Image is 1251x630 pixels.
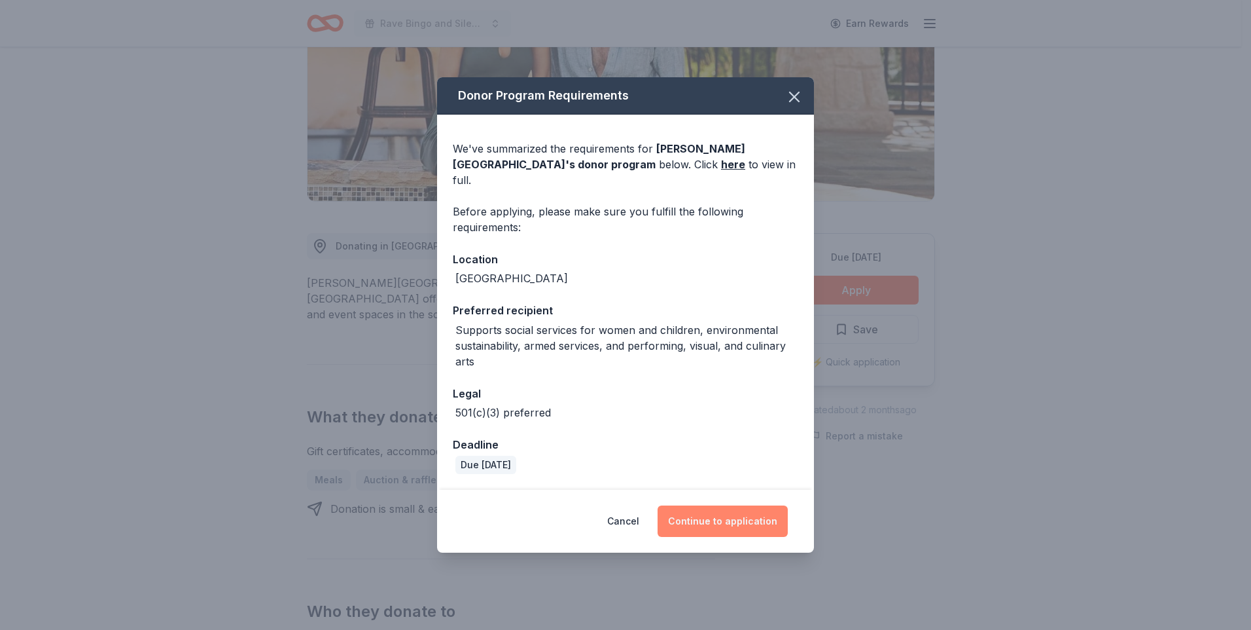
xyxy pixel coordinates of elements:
[453,251,798,268] div: Location
[455,270,568,286] div: [GEOGRAPHIC_DATA]
[453,385,798,402] div: Legal
[607,506,639,537] button: Cancel
[453,302,798,319] div: Preferred recipient
[721,157,745,172] a: here
[455,405,551,420] div: 501(c)(3) preferred
[658,506,788,537] button: Continue to application
[455,322,798,369] div: Supports social services for women and children, environmental sustainability, armed services, an...
[437,77,814,115] div: Donor Program Requirements
[455,456,516,474] div: Due [DATE]
[453,204,798,235] div: Before applying, please make sure you fulfill the following requirements:
[453,141,798,188] div: We've summarized the requirements for below. Click to view in full.
[453,436,798,453] div: Deadline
